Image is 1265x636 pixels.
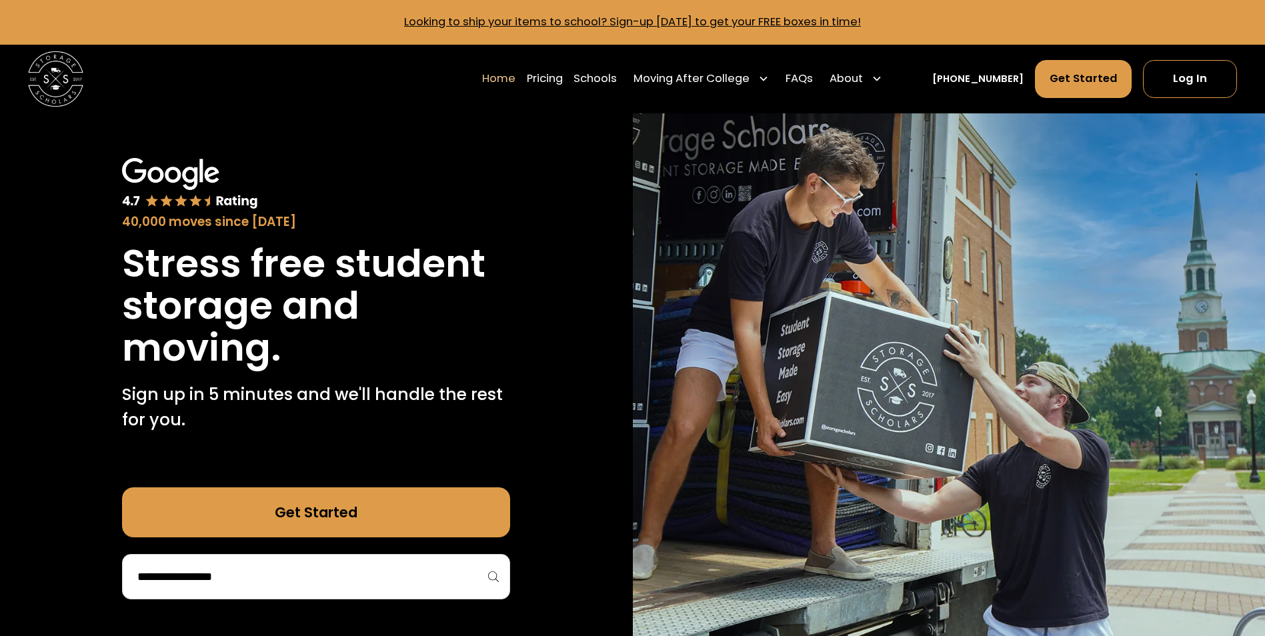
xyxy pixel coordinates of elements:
[28,51,83,107] img: Storage Scholars main logo
[122,487,510,537] a: Get Started
[573,59,617,98] a: Schools
[824,59,888,98] div: About
[932,72,1024,87] a: [PHONE_NUMBER]
[122,158,258,210] img: Google 4.7 star rating
[1035,60,1132,97] a: Get Started
[122,243,510,369] h1: Stress free student storage and moving.
[28,51,83,107] a: home
[628,59,775,98] div: Moving After College
[527,59,563,98] a: Pricing
[830,71,863,87] div: About
[482,59,515,98] a: Home
[122,382,510,432] p: Sign up in 5 minutes and we'll handle the rest for you.
[634,71,750,87] div: Moving After College
[122,213,510,231] div: 40,000 moves since [DATE]
[1143,60,1237,97] a: Log In
[786,59,813,98] a: FAQs
[404,14,861,29] a: Looking to ship your items to school? Sign-up [DATE] to get your FREE boxes in time!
